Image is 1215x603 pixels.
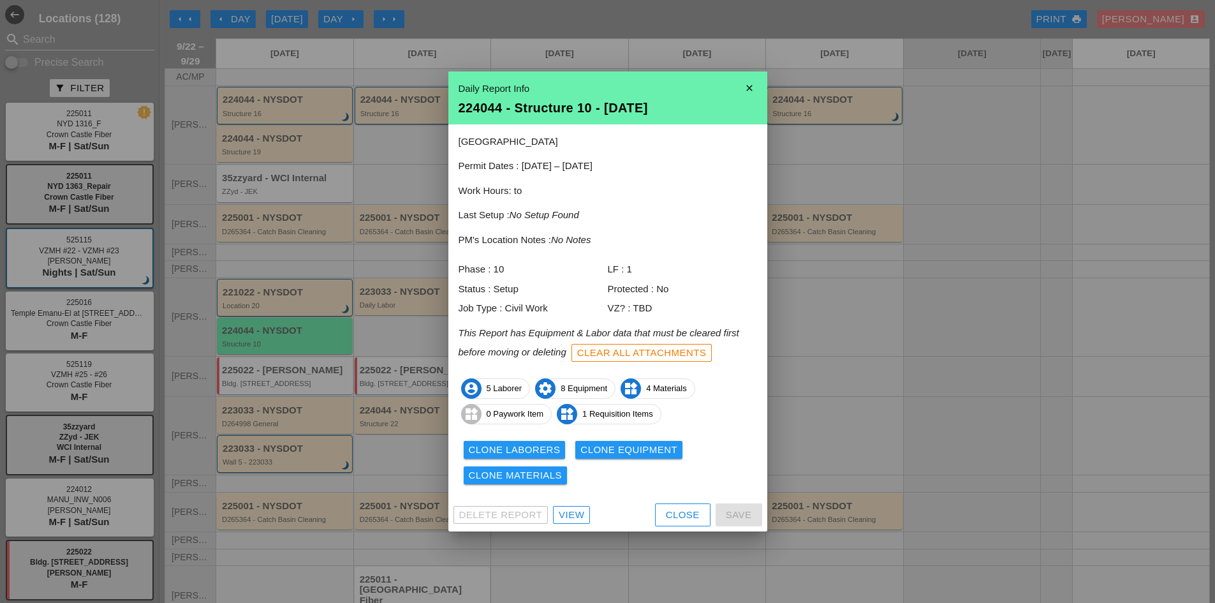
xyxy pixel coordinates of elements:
p: [GEOGRAPHIC_DATA] [459,135,757,149]
button: Clear All Attachments [571,344,712,362]
p: Last Setup : [459,208,757,223]
span: 1 Requisition Items [557,404,661,424]
i: account_circle [461,378,482,399]
div: VZ? : TBD [608,301,757,316]
i: This Report has Equipment & Labor data that must be cleared first before moving or deleting [459,327,739,357]
span: 5 Laborer [462,378,530,399]
div: Clone Laborers [469,443,561,458]
i: widgets [557,404,577,424]
div: Clone Equipment [580,443,677,458]
button: Clone Laborers [464,441,566,459]
div: Close [666,508,700,523]
div: Daily Report Info [459,82,757,96]
i: settings [535,378,556,399]
a: View [553,506,590,524]
div: Job Type : Civil Work [459,301,608,316]
p: Work Hours: to [459,184,757,198]
div: View [559,508,584,523]
span: 4 Materials [621,378,695,399]
p: Permit Dates : [DATE] – [DATE] [459,159,757,174]
div: Protected : No [608,282,757,297]
span: 0 Paywork Item [462,404,552,424]
p: PM's Location Notes : [459,233,757,248]
div: Clear All Attachments [577,346,707,361]
i: No Setup Found [510,209,579,220]
button: Close [655,503,711,526]
i: widgets [621,378,641,399]
i: close [737,75,762,101]
div: 224044 - Structure 10 - [DATE] [459,101,757,114]
div: Status : Setup [459,282,608,297]
button: Clone Materials [464,466,568,484]
div: LF : 1 [608,262,757,277]
i: widgets [461,404,482,424]
i: No Notes [551,234,591,245]
button: Clone Equipment [575,441,682,459]
div: Clone Materials [469,468,563,483]
div: Phase : 10 [459,262,608,277]
span: 8 Equipment [536,378,615,399]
